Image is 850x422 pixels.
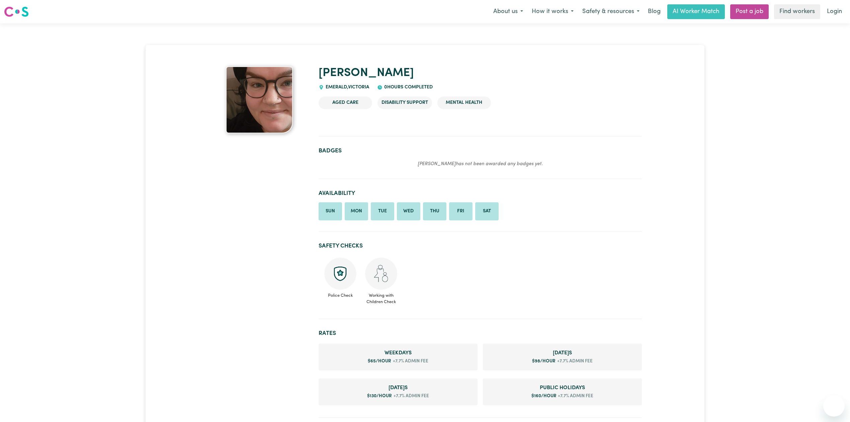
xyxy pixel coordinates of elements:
span: EMERALD , Victoria [324,85,369,90]
button: How it works [527,5,578,19]
span: Police Check [324,290,357,299]
li: Available on Sunday [319,202,342,220]
img: Working with children check [365,258,397,290]
span: Public Holiday rate [488,384,636,392]
span: $ 65 /hour [368,359,391,363]
button: About us [489,5,527,19]
li: Disability Support [377,96,432,109]
span: Sunday rate [324,384,472,392]
a: Post a job [730,4,769,19]
h2: Badges [319,147,642,154]
a: AI Worker Match [667,4,725,19]
a: Login [823,4,846,19]
img: Isabella [226,66,293,133]
img: Police check [324,258,356,290]
span: +7.7% admin fee [556,358,593,365]
a: Blog [644,4,665,19]
a: Careseekers logo [4,4,29,19]
li: Available on Tuesday [371,202,394,220]
img: Careseekers logo [4,6,29,18]
a: [PERSON_NAME] [319,67,414,79]
span: +7.7% admin fee [392,393,429,400]
span: $ 160 /hour [531,394,557,398]
li: Available on Wednesday [397,202,420,220]
span: +7.7% admin fee [557,393,594,400]
iframe: Button to launch messaging window [823,395,845,417]
button: Safety & resources [578,5,644,19]
span: $ 130 /hour [367,394,392,398]
li: Available on Friday [449,202,473,220]
li: Mental Health [437,96,491,109]
li: Available on Thursday [423,202,446,220]
a: Find workers [774,4,820,19]
span: Working with Children Check [365,290,398,305]
span: +7.7% admin fee [391,358,428,365]
a: Isabella's profile picture' [208,66,311,133]
h2: Safety Checks [319,242,642,250]
em: [PERSON_NAME] has not been awarded any badges yet. [418,161,543,166]
span: Saturday rate [488,349,636,357]
li: Available on Monday [345,202,368,220]
li: Available on Saturday [475,202,499,220]
span: Weekday rate [324,349,472,357]
span: 0 hours completed [382,85,433,90]
li: Aged Care [319,96,372,109]
span: $ 98 /hour [532,359,556,363]
h2: Rates [319,330,642,337]
h2: Availability [319,190,642,197]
